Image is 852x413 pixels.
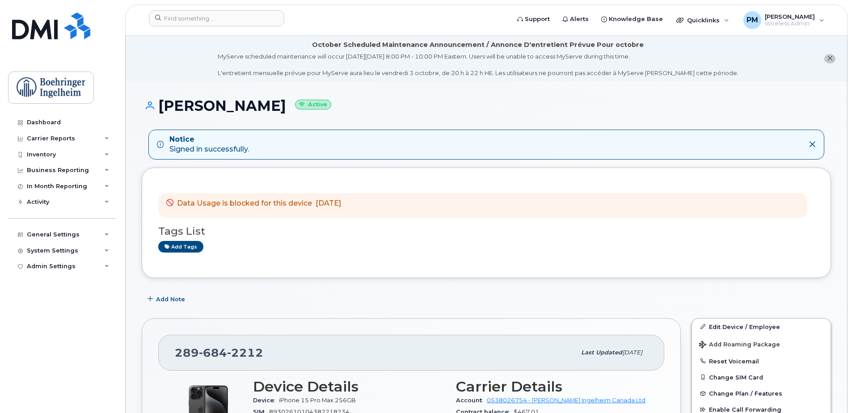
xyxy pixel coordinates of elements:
a: Add tags [158,241,203,252]
span: 289 [175,346,263,359]
h1: [PERSON_NAME] [142,98,831,114]
div: MyServe scheduled maintenance will occur [DATE][DATE] 8:00 PM - 10:00 PM Eastern. Users will be u... [218,52,738,77]
span: iPhone 15 Pro Max 256GB [279,397,356,404]
strong: Notice [169,135,249,145]
a: Edit Device / Employee [692,319,831,335]
span: Enable Call Forwarding [709,406,781,413]
button: Change SIM Card [692,369,831,385]
h3: Device Details [253,379,445,395]
button: Change Plan / Features [692,385,831,401]
span: Add Note [156,295,185,303]
button: Reset Voicemail [692,353,831,369]
h3: Carrier Details [456,379,648,395]
div: Signed in successfully. [169,135,249,155]
h3: Tags List [158,226,814,237]
button: Add Roaming Package [692,335,831,353]
small: Active [295,100,331,110]
span: Device [253,397,279,404]
span: Add Roaming Package [699,341,780,350]
span: [DATE] [316,199,341,207]
span: Account [456,397,487,404]
div: October Scheduled Maintenance Announcement / Annonce D'entretient Prévue Pour octobre [312,40,644,50]
span: 2212 [227,346,263,359]
span: Data Usage is blocked for this device [177,199,312,207]
button: close notification [824,54,835,63]
span: Last updated [581,349,622,356]
button: Add Note [142,291,193,308]
span: Change Plan / Features [709,390,782,397]
span: 684 [199,346,227,359]
a: 0538026754 - [PERSON_NAME] Ingelheim Canada Ltd [487,397,645,404]
span: [DATE] [622,349,642,356]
